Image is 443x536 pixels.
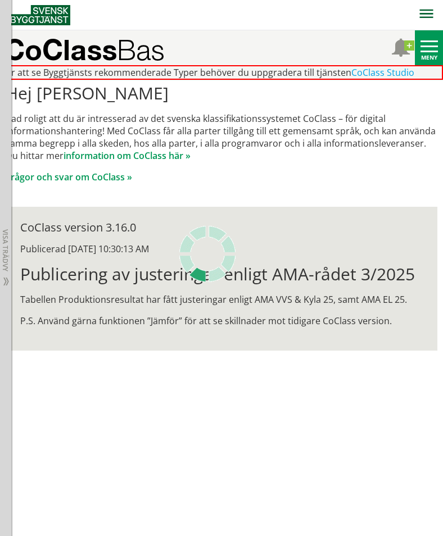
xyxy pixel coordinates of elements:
p: Tabellen Produktionsresultat har fått justeringar enligt AMA VVS & Kyla 25, samt AMA EL 25. [20,293,423,306]
p: CoClass [4,43,165,56]
h1: Hej [PERSON_NAME] [6,83,438,103]
h1: Publicering av justeringar enligt AMA-rådet 3/2025 [20,264,423,284]
span: Bas [117,33,165,66]
a: Frågor och svar om CoClass » [6,171,132,183]
p: P.S. Använd gärna funktionen ”Jämför” för att se skillnader mot tidigare CoClass version. [20,315,423,327]
span: Visa trädvy [2,229,8,271]
div: Publicerad [DATE] 10:30:13 AM [20,243,423,255]
img: Laddar [179,226,236,282]
span: Notifikationer [392,40,410,58]
div: Meny [415,53,443,61]
img: Svensk Byggtjänst [8,5,70,25]
a: CoClassBas [4,34,182,65]
a: CoClass Studio [351,66,414,79]
a: information om CoClass här » [64,149,191,162]
p: Vad roligt att du är intresserad av det svenska klassifikationssystemet CoClass – för digital inf... [6,112,438,162]
div: CoClass version 3.16.0 [20,221,423,234]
